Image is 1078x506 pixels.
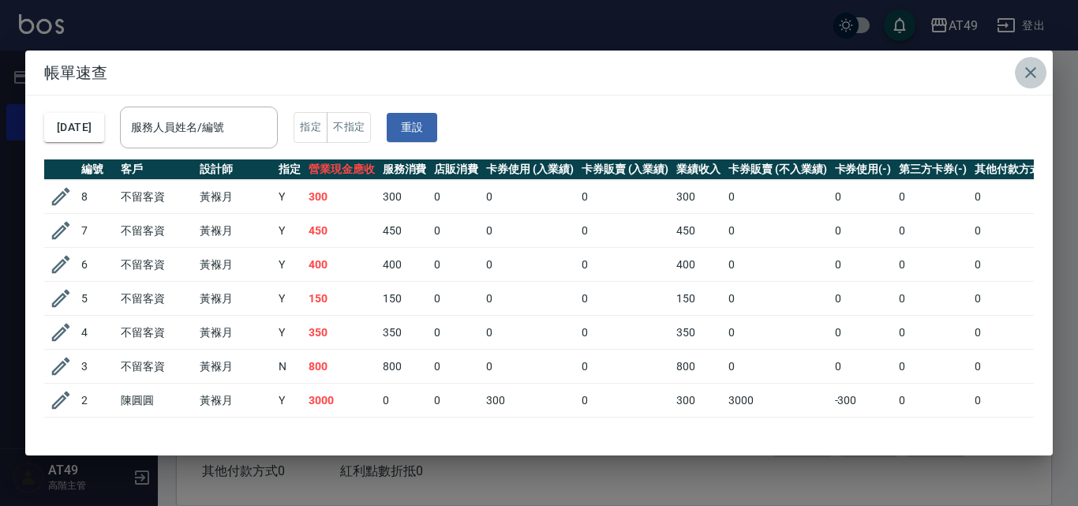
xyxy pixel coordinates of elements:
[275,282,305,316] td: Y
[482,316,578,350] td: 0
[895,316,971,350] td: 0
[578,282,673,316] td: 0
[275,316,305,350] td: Y
[379,248,431,282] td: 400
[971,282,1057,316] td: 0
[379,282,431,316] td: 150
[971,384,1057,418] td: 0
[77,418,117,452] td: 1
[895,350,971,384] td: 0
[971,214,1057,248] td: 0
[831,248,896,282] td: 0
[430,159,482,180] th: 店販消費
[724,282,830,316] td: 0
[196,180,275,214] td: 黃褓月
[430,350,482,384] td: 0
[895,214,971,248] td: 0
[305,180,379,214] td: 300
[305,159,379,180] th: 營業現金應收
[482,159,578,180] th: 卡券使用 (入業績)
[831,418,896,452] td: 0
[117,418,196,452] td: 不留客資
[196,350,275,384] td: 黃褓月
[831,180,896,214] td: 0
[430,282,482,316] td: 0
[578,350,673,384] td: 0
[77,180,117,214] td: 8
[482,214,578,248] td: 0
[578,316,673,350] td: 0
[831,282,896,316] td: 0
[831,159,896,180] th: 卡券使用(-)
[831,384,896,418] td: -300
[672,180,724,214] td: 300
[294,112,328,143] button: 指定
[196,384,275,418] td: 黃褓月
[117,214,196,248] td: 不留客資
[672,214,724,248] td: 450
[275,214,305,248] td: Y
[724,248,830,282] td: 0
[379,384,431,418] td: 0
[117,384,196,418] td: 陳圓圓
[724,159,830,180] th: 卡券販賣 (不入業績)
[578,418,673,452] td: 0
[305,282,379,316] td: 150
[77,159,117,180] th: 編號
[482,248,578,282] td: 0
[379,159,431,180] th: 服務消費
[672,350,724,384] td: 800
[379,214,431,248] td: 450
[724,180,830,214] td: 0
[672,316,724,350] td: 350
[971,350,1057,384] td: 0
[971,248,1057,282] td: 0
[305,214,379,248] td: 450
[724,418,830,452] td: 0
[430,180,482,214] td: 0
[971,316,1057,350] td: 0
[895,384,971,418] td: 0
[379,180,431,214] td: 300
[971,159,1057,180] th: 其他付款方式(-)
[196,316,275,350] td: 黃褓月
[196,248,275,282] td: 黃褓月
[77,316,117,350] td: 4
[672,384,724,418] td: 300
[895,180,971,214] td: 0
[430,248,482,282] td: 0
[275,248,305,282] td: Y
[379,316,431,350] td: 350
[275,159,305,180] th: 指定
[831,214,896,248] td: 0
[672,418,724,452] td: 500
[275,350,305,384] td: N
[831,350,896,384] td: 0
[196,418,275,452] td: 黃褓月
[117,350,196,384] td: 不留客資
[482,282,578,316] td: 0
[672,248,724,282] td: 400
[196,214,275,248] td: 黃褓月
[971,418,1057,452] td: 0
[724,384,830,418] td: 3000
[379,418,431,452] td: 500
[895,248,971,282] td: 0
[275,384,305,418] td: Y
[578,180,673,214] td: 0
[724,350,830,384] td: 0
[117,180,196,214] td: 不留客資
[117,159,196,180] th: 客戶
[578,214,673,248] td: 0
[196,282,275,316] td: 黃褓月
[482,350,578,384] td: 0
[895,282,971,316] td: 0
[275,418,305,452] td: Y
[482,384,578,418] td: 300
[25,51,1053,95] h2: 帳單速查
[578,159,673,180] th: 卡券販賣 (入業績)
[482,418,578,452] td: 0
[482,180,578,214] td: 0
[971,180,1057,214] td: 0
[77,282,117,316] td: 5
